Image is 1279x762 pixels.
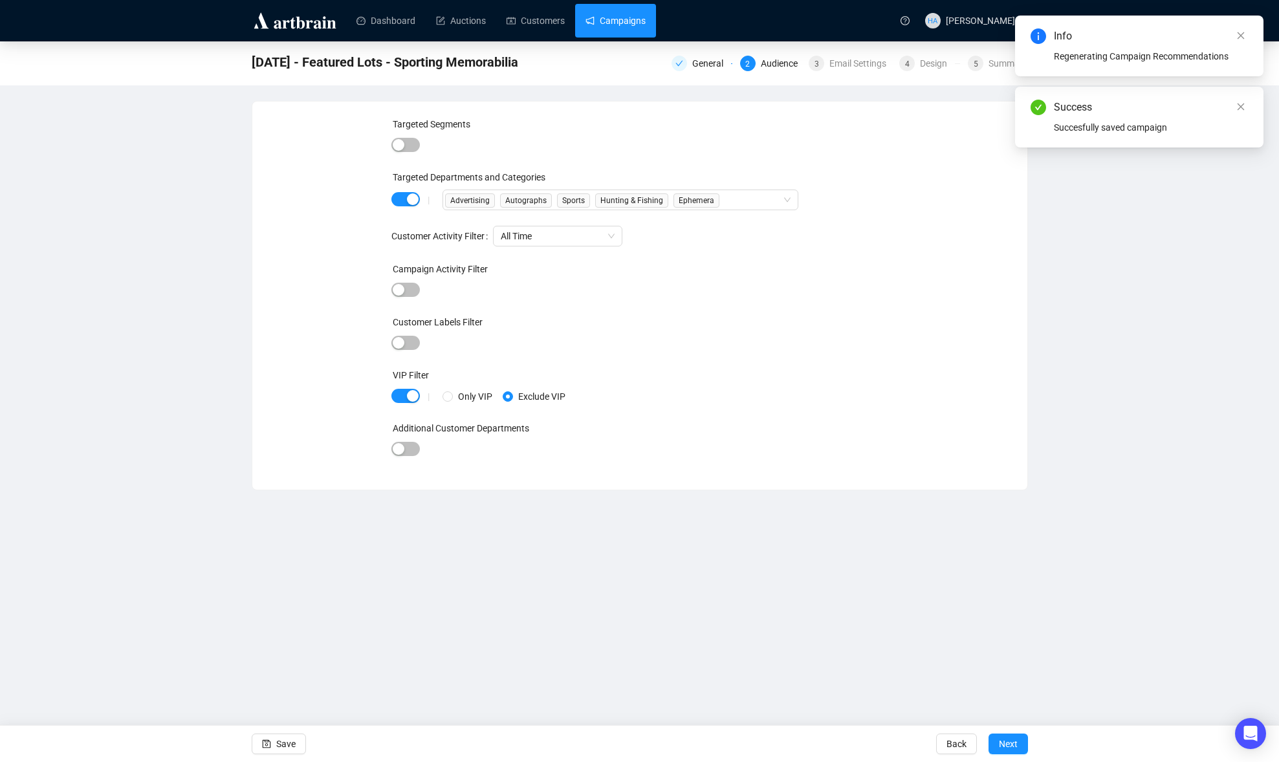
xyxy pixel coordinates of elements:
[252,734,306,754] button: Save
[585,4,646,38] a: Campaigns
[999,726,1018,762] span: Next
[557,193,590,208] span: Sports
[901,16,910,25] span: question-circle
[1236,31,1245,40] span: close
[436,4,486,38] a: Auctions
[905,60,910,69] span: 4
[692,56,731,71] div: General
[1234,100,1248,114] a: Close
[428,195,430,205] div: |
[968,56,1027,71] div: 5Summary
[1054,28,1248,44] div: Info
[356,4,415,38] a: Dashboard
[1054,100,1248,115] div: Success
[974,60,978,69] span: 5
[761,56,805,71] div: Audience
[829,56,894,71] div: Email Settings
[513,389,571,404] span: Exclude VIP
[814,60,819,69] span: 3
[672,56,732,71] div: General
[252,10,338,31] img: logo
[675,60,683,67] span: check
[453,389,497,404] span: Only VIP
[745,60,750,69] span: 2
[989,734,1028,754] button: Next
[501,226,615,246] span: All Time
[740,56,801,71] div: 2Audience
[1234,28,1248,43] a: Close
[391,226,493,246] label: Customer Activity Filter
[393,423,529,433] label: Additional Customer Departments
[989,56,1027,71] div: Summary
[920,56,955,71] div: Design
[928,15,937,27] span: HA
[673,193,719,208] span: Ephemera
[809,56,891,71] div: 3Email Settings
[1054,49,1248,63] div: Regenerating Campaign Recommendations
[936,734,977,754] button: Back
[1031,28,1046,44] span: info-circle
[1031,100,1046,115] span: check-circle
[393,172,545,182] label: Targeted Departments and Categories
[1235,718,1266,749] div: Open Intercom Messenger
[500,193,552,208] span: Autographs
[595,193,668,208] span: Hunting & Fishing
[507,4,565,38] a: Customers
[276,726,296,762] span: Save
[445,193,495,208] span: Advertising
[946,726,967,762] span: Back
[428,391,430,402] div: |
[899,56,960,71] div: 4Design
[393,370,429,380] label: VIP Filter
[393,264,488,274] label: Campaign Activity Filter
[1054,120,1248,135] div: Succesfully saved campaign
[946,16,1015,26] span: [PERSON_NAME]
[393,119,470,129] label: Targeted Segments
[393,317,483,327] label: Customer Labels Filter
[1236,102,1245,111] span: close
[262,739,271,748] span: save
[252,52,518,72] span: 8-22-2025 - Featured Lots - Sporting Memorabilia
